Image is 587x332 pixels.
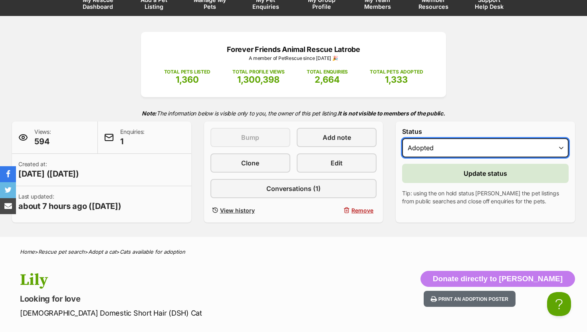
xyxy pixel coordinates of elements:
span: View history [220,206,255,215]
span: 1,300,398 [237,74,280,85]
p: TOTAL PROFILE VIEWS [232,68,285,76]
p: The information below is visible only to you, the owner of this pet listing. [12,105,575,121]
a: Conversations (1) [210,179,377,198]
span: Remove [351,206,373,215]
p: Looking for love [20,293,358,304]
span: Clone [241,158,259,168]
span: 2,664 [315,74,340,85]
span: Update status [464,169,507,178]
span: Conversations (1) [266,184,321,193]
span: about 7 hours ago ([DATE]) [18,201,121,212]
p: A member of PetRescue since [DATE] 🎉 [153,55,434,62]
h1: Lily [20,271,358,289]
p: Views: [34,128,51,147]
iframe: Help Scout Beacon - Open [547,292,571,316]
strong: It is not visible to members of the public. [338,110,445,117]
strong: Note: [142,110,157,117]
a: Rescue pet search [38,249,85,255]
p: Last updated: [18,193,121,212]
button: Bump [210,128,290,147]
span: [DATE] ([DATE]) [18,168,79,179]
p: Forever Friends Animal Rescue Latrobe [153,44,434,55]
p: TOTAL PETS LISTED [164,68,210,76]
a: Add note [297,128,377,147]
a: Home [20,249,35,255]
p: Tip: using the on hold status [PERSON_NAME] the pet listings from public searches and close off e... [402,189,569,205]
label: Status [402,128,569,135]
a: View history [210,205,290,216]
button: Donate directly to [PERSON_NAME] [420,271,575,287]
p: Created at: [18,160,79,179]
span: Add note [323,133,351,142]
a: Edit [297,153,377,173]
a: Clone [210,153,290,173]
span: Edit [331,158,343,168]
span: 1 [120,136,145,147]
p: [DEMOGRAPHIC_DATA] Domestic Short Hair (DSH) Cat [20,308,358,318]
p: Enquiries: [120,128,145,147]
p: TOTAL PETS ADOPTED [370,68,423,76]
span: 1,360 [176,74,199,85]
span: Bump [241,133,259,142]
button: Update status [402,164,569,183]
span: 594 [34,136,51,147]
span: 1,333 [385,74,408,85]
button: Remove [297,205,377,216]
button: Print an adoption poster [424,291,516,307]
a: Cats available for adoption [120,249,185,255]
p: TOTAL ENQUIRIES [307,68,348,76]
a: Adopt a cat [88,249,116,255]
